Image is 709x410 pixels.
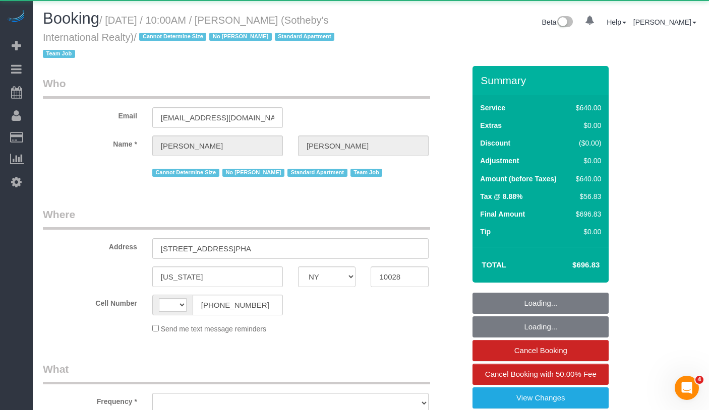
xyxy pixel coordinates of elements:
span: Team Job [350,169,383,177]
input: City [152,266,283,287]
a: View Changes [472,387,609,408]
label: Amount (before Taxes) [480,174,556,184]
div: $640.00 [572,103,601,113]
span: / [43,32,337,60]
div: $0.00 [572,227,601,237]
label: Tax @ 8.88% [480,191,522,201]
div: $0.00 [572,156,601,166]
strong: Total [482,260,506,269]
label: Tip [480,227,491,237]
iframe: Intercom live chat [675,376,699,400]
label: Name * [35,135,145,149]
label: Cell Number [35,295,145,308]
span: No [PERSON_NAME] [222,169,284,177]
h4: $696.83 [542,261,600,269]
a: Beta [542,18,573,26]
legend: Where [43,207,430,230]
span: Standard Apartment [287,169,347,177]
div: $0.00 [572,120,601,130]
div: $696.83 [572,209,601,219]
a: Cancel Booking [472,340,609,361]
span: Team Job [43,50,75,58]
span: Booking [43,10,99,27]
input: Cell Number [193,295,283,315]
a: Help [607,18,626,26]
div: $56.83 [572,191,601,201]
label: Frequency * [35,393,145,406]
span: Standard Apartment [275,33,335,41]
label: Address [35,238,145,252]
span: Send me text message reminders [161,325,266,333]
a: Cancel Booking with 50.00% Fee [472,364,609,385]
label: Adjustment [480,156,519,166]
h3: Summary [481,75,604,86]
span: Cancel Booking with 50.00% Fee [485,370,597,378]
a: [PERSON_NAME] [633,18,696,26]
input: Last Name [298,135,429,156]
legend: What [43,362,430,384]
span: No [PERSON_NAME] [209,33,271,41]
label: Email [35,107,145,121]
input: Email [152,107,283,128]
input: Zip Code [371,266,429,287]
input: First Name [152,135,283,156]
span: 4 [695,376,703,384]
span: Cannot Determine Size [152,169,219,177]
label: Service [480,103,505,113]
span: Cannot Determine Size [139,33,206,41]
legend: Who [43,76,430,99]
div: ($0.00) [572,138,601,148]
small: / [DATE] / 10:00AM / [PERSON_NAME] (Sotheby's International Realty) [43,15,337,60]
img: New interface [556,16,573,29]
label: Final Amount [480,209,525,219]
div: $640.00 [572,174,601,184]
label: Extras [480,120,502,130]
label: Discount [480,138,510,148]
img: Automaid Logo [6,10,26,24]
